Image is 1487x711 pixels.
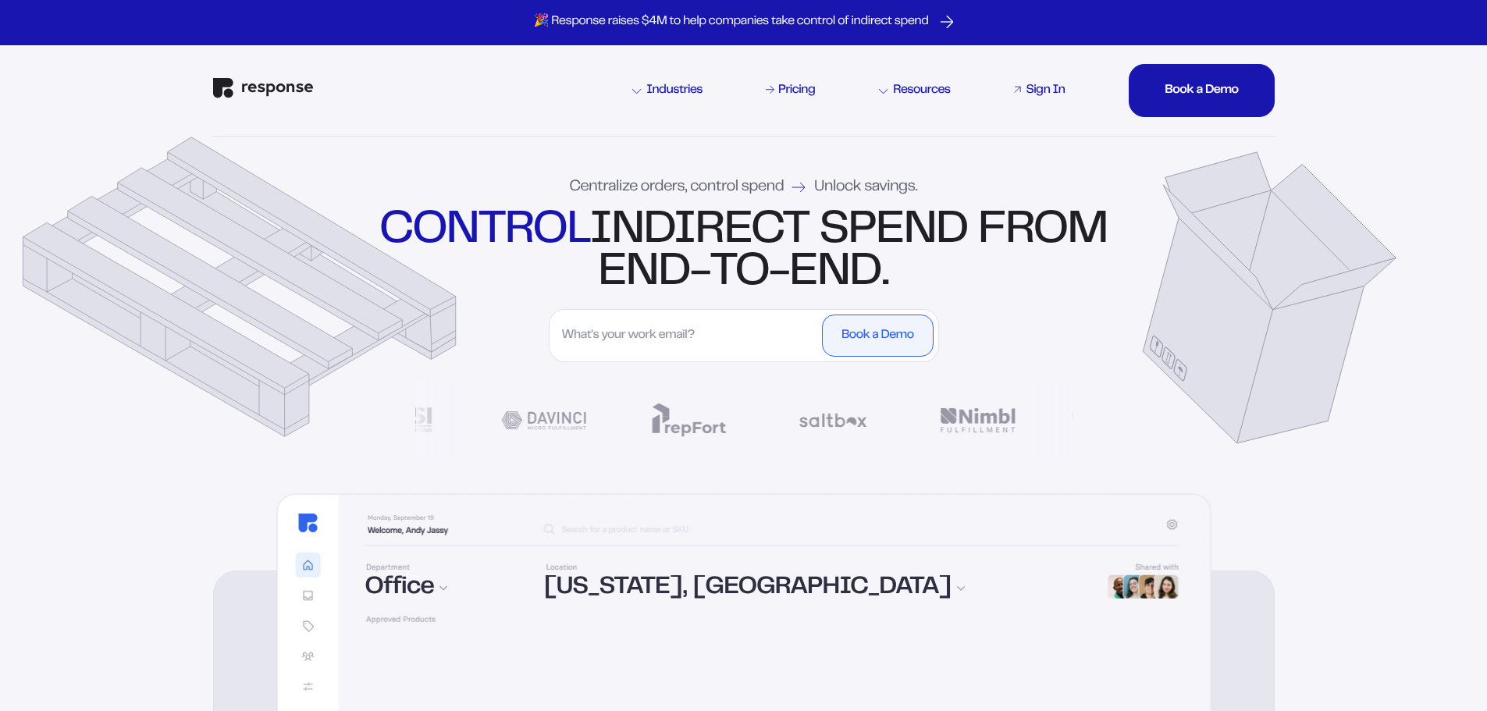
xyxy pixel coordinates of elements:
span: Unlock savings. [814,180,917,195]
a: Response Home [213,78,313,102]
div: [US_STATE], [GEOGRAPHIC_DATA] [544,576,1086,601]
a: Sign In [1011,81,1068,100]
p: 🎉 Response raises $4M to help companies take control of indirect spend [534,14,929,30]
a: Pricing [763,81,818,100]
div: Centralize orders, control spend [570,180,918,195]
div: Pricing [778,84,815,97]
input: What's your work email? [554,315,819,357]
div: Resources [879,84,950,97]
strong: control [379,211,589,251]
div: Office [365,576,526,601]
button: Book a DemoBook a DemoBook a DemoBook a DemoBook a Demo [1129,64,1274,117]
img: Response Logo [213,78,313,98]
div: Industries [632,84,703,97]
button: Book a Demo [822,315,933,357]
div: Book a Demo [1165,84,1238,97]
div: Sign In [1026,84,1065,97]
div: Book a Demo [841,329,913,342]
div: indirect spend from end-to-end. [375,210,1112,294]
